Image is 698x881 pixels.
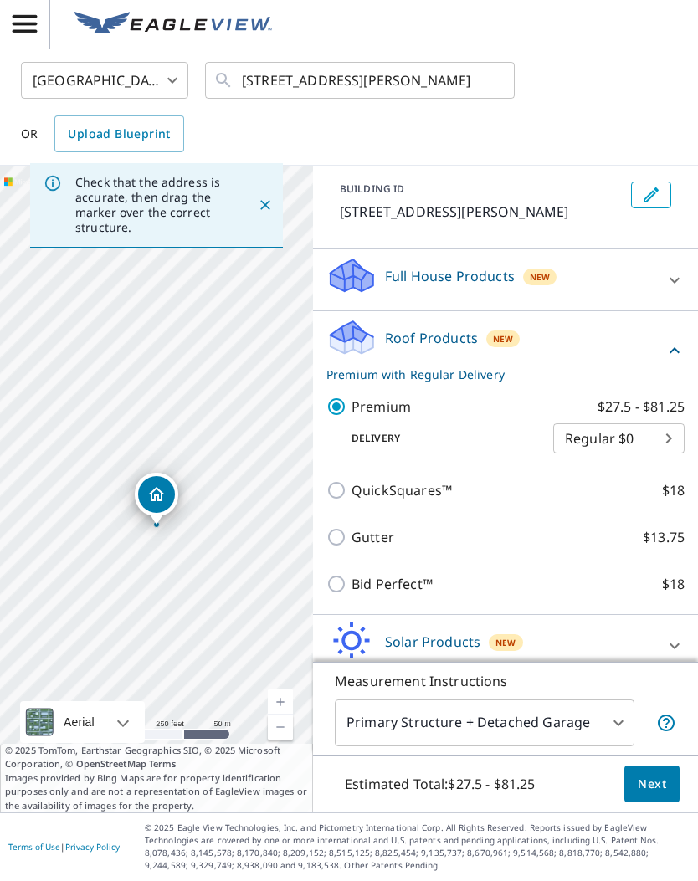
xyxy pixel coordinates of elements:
[495,637,516,650] span: New
[135,474,178,525] div: Dropped pin, building 1, Residential property, 7363 Dodson Rd Brookville, OH 45309
[643,528,685,548] p: $13.75
[68,125,170,146] span: Upload Blueprint
[8,842,60,853] a: Terms of Use
[20,702,145,744] div: Aerial
[662,575,685,595] p: $18
[656,714,676,734] span: Your report will include the primary structure and a detached garage if one exists.
[385,633,480,653] p: Solar Products
[75,176,228,236] p: Check that the address is accurate, then drag the marker over the correct structure.
[335,672,676,692] p: Measurement Instructions
[340,182,404,197] p: BUILDING ID
[326,366,665,384] p: Premium with Regular Delivery
[662,481,685,501] p: $18
[64,3,282,48] a: EV Logo
[385,329,478,349] p: Roof Products
[54,116,183,153] a: Upload Blueprint
[624,766,680,804] button: Next
[331,766,549,803] p: Estimated Total: $27.5 - $81.25
[21,116,184,153] div: OR
[340,202,624,223] p: [STREET_ADDRESS][PERSON_NAME]
[268,715,293,740] a: Current Level 17, Zoom Out
[74,13,272,38] img: EV Logo
[21,58,188,105] div: [GEOGRAPHIC_DATA]
[638,775,666,796] span: Next
[352,575,433,595] p: Bid Perfect™
[8,843,120,853] p: |
[254,195,276,217] button: Close
[326,622,685,670] div: Solar ProductsNew
[385,267,515,287] p: Full House Products
[149,758,177,771] a: Terms
[59,702,100,744] div: Aerial
[352,397,411,417] p: Premium
[352,481,452,501] p: QuickSquares™
[326,432,553,447] p: Delivery
[352,528,394,548] p: Gutter
[268,690,293,715] a: Current Level 17, Zoom In
[65,842,120,853] a: Privacy Policy
[242,58,480,105] input: Search by address or latitude-longitude
[530,271,550,284] span: New
[493,333,513,346] span: New
[335,700,634,747] div: Primary Structure + Detached Garage
[5,745,308,772] span: © 2025 TomTom, Earthstar Geographics SIO, © 2025 Microsoft Corporation, ©
[145,822,690,873] p: © 2025 Eagle View Technologies, Inc. and Pictometry International Corp. All Rights Reserved. Repo...
[598,397,685,417] p: $27.5 - $81.25
[631,182,671,209] button: Edit building 1
[76,758,146,771] a: OpenStreetMap
[326,257,685,305] div: Full House ProductsNew
[553,416,685,463] div: Regular $0
[326,319,685,384] div: Roof ProductsNewPremium with Regular Delivery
